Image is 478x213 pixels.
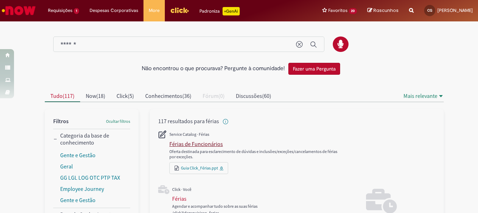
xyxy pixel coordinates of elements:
span: CG [427,8,432,13]
span: Despesas Corporativas [90,7,138,14]
span: 1 [74,8,79,14]
img: ServiceNow [1,4,37,18]
p: +GenAi [223,7,240,15]
a: Rascunhos [367,7,399,14]
span: Rascunhos [373,7,399,14]
span: Requisições [48,7,72,14]
h2: Não encontrou o que procurava? Pergunte à comunidade! [142,66,285,72]
img: click_logo_yellow_360x200.png [170,5,189,15]
span: Favoritos [328,7,347,14]
span: 20 [349,8,357,14]
span: More [149,7,160,14]
div: Padroniza [199,7,240,15]
span: [PERSON_NAME] [437,7,473,13]
button: Fazer uma Pergunta [288,63,340,75]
